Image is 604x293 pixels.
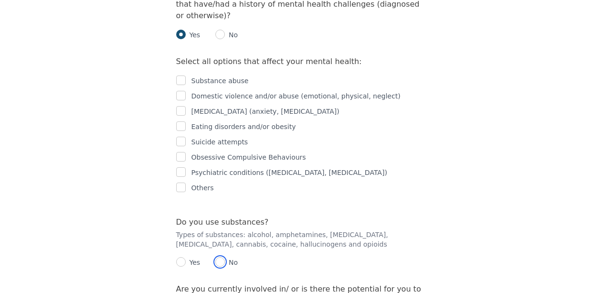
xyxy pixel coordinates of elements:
p: No [225,30,238,40]
p: Obsessive Compulsive Behaviours [191,152,306,163]
p: Suicide attempts [191,136,248,148]
p: Eating disorders and/or obesity [191,121,296,132]
p: No [225,258,238,267]
p: Substance abuse [191,75,249,87]
p: Yes [186,258,201,267]
p: [MEDICAL_DATA] (anxiety, [MEDICAL_DATA]) [191,106,339,117]
p: Domestic violence and/or abuse (emotional, physical, neglect) [191,90,401,102]
p: Others [191,182,214,194]
p: Psychiatric conditions ([MEDICAL_DATA], [MEDICAL_DATA]) [191,167,387,178]
p: Yes [186,30,201,40]
label: Select all options that affect your mental health: [176,57,362,66]
label: Do you use substances? [176,217,269,227]
p: Types of substances: alcohol, amphetamines, [MEDICAL_DATA], [MEDICAL_DATA], cannabis, cocaine, ha... [176,230,428,249]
